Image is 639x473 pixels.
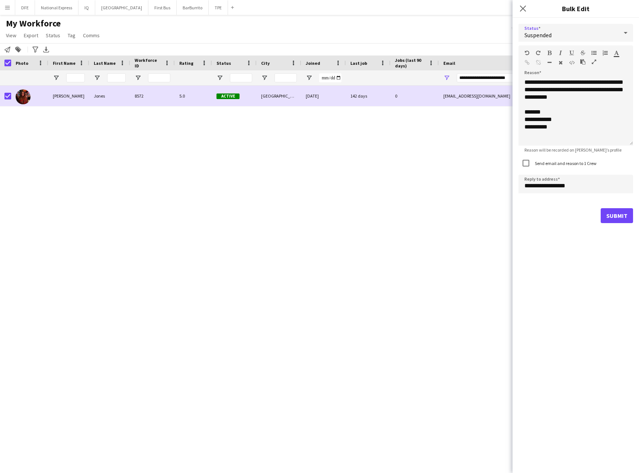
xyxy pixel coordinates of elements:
[524,50,530,56] button: Undo
[65,31,78,40] a: Tag
[66,73,85,82] input: First Name Filter Input
[3,31,19,40] a: View
[601,208,633,223] button: Submit
[216,60,231,66] span: Status
[179,60,193,66] span: Rating
[80,31,103,40] a: Comms
[301,86,346,106] div: [DATE]
[457,73,583,82] input: Email Filter Input
[6,18,61,29] span: My Workforce
[518,147,627,153] span: Reason will be recorded on [PERSON_NAME]’s profile
[14,45,23,54] app-action-btn: Add to tag
[536,50,541,56] button: Redo
[46,32,60,39] span: Status
[274,73,297,82] input: City Filter Input
[83,32,100,39] span: Comms
[148,0,177,15] button: First Bus
[346,86,391,106] div: 142 days
[94,60,116,66] span: Last Name
[319,73,341,82] input: Joined Filter Input
[395,57,426,69] span: Jobs (last 90 days)
[257,86,301,106] div: [GEOGRAPHIC_DATA]
[580,50,585,56] button: Strikethrough
[53,74,60,81] button: Open Filter Menu
[439,86,588,106] div: [EMAIL_ADDRESS][DOMAIN_NAME]
[24,32,38,39] span: Export
[107,73,126,82] input: Last Name Filter Input
[209,0,228,15] button: TPE
[591,50,597,56] button: Unordered List
[580,59,585,65] button: Paste as plain text
[230,73,252,82] input: Status Filter Input
[391,86,439,106] div: 0
[261,60,270,66] span: City
[216,93,240,99] span: Active
[216,74,223,81] button: Open Filter Menu
[569,50,574,56] button: Underline
[6,32,16,39] span: View
[533,161,597,166] label: Send email and reason to 1 Crew
[261,74,268,81] button: Open Filter Menu
[135,57,161,69] span: Workforce ID
[306,74,312,81] button: Open Filter Menu
[513,4,639,13] h3: Bulk Edit
[443,60,455,66] span: Email
[16,89,30,104] img: Taylor Jones
[15,0,35,15] button: DFE
[569,60,574,66] button: HTML Code
[31,45,40,54] app-action-btn: Advanced filters
[48,86,89,106] div: [PERSON_NAME]
[42,45,51,54] app-action-btn: Export XLSX
[78,0,95,15] button: IQ
[558,60,563,66] button: Clear Formatting
[443,74,450,81] button: Open Filter Menu
[350,60,367,66] span: Last job
[94,74,100,81] button: Open Filter Menu
[558,50,563,56] button: Italic
[53,60,76,66] span: First Name
[306,60,320,66] span: Joined
[68,32,76,39] span: Tag
[35,0,78,15] button: National Express
[603,50,608,56] button: Ordered List
[175,86,212,106] div: 5.0
[130,86,175,106] div: 8572
[177,0,209,15] button: BarBurrito
[614,50,619,56] button: Text Color
[591,59,597,65] button: Fullscreen
[547,50,552,56] button: Bold
[148,73,170,82] input: Workforce ID Filter Input
[21,31,41,40] a: Export
[547,60,552,66] button: Horizontal Line
[43,31,63,40] a: Status
[3,45,12,54] app-action-btn: Notify workforce
[16,60,28,66] span: Photo
[89,86,130,106] div: Jones
[95,0,148,15] button: [GEOGRAPHIC_DATA]
[524,31,552,39] span: Suspended
[135,74,141,81] button: Open Filter Menu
